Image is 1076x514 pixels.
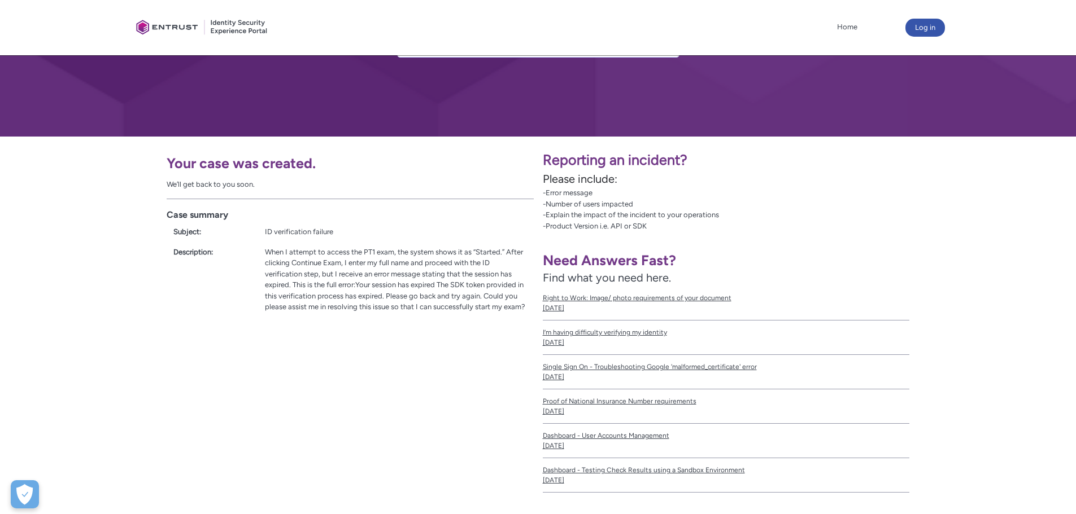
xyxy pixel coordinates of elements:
[265,247,526,313] div: When I attempt to access the PT1 exam, the system shows it as “Started.” After clicking Continue ...
[11,480,39,508] button: Open Preferences
[167,208,534,222] h2: Case summary
[543,327,910,337] span: I’m having difficulty verifying my identity
[543,320,910,355] a: I’m having difficulty verifying my identity[DATE]
[543,373,564,381] lightning-formatted-date-time: [DATE]
[543,424,910,458] a: Dashboard - User Accounts Management[DATE]
[543,465,910,475] span: Dashboard - Testing Check Results using a Sandbox Environment
[167,179,534,190] div: We’ll get back to you soon.
[543,458,910,493] a: Dashboard - Testing Check Results using a Sandbox Environment[DATE]
[543,430,910,441] span: Dashboard - User Accounts Management
[543,339,564,346] lightning-formatted-date-time: [DATE]
[265,226,526,238] div: ID verification failure
[543,362,910,372] span: Single Sign On - Troubleshooting Google 'malformed_certificate' error
[543,187,1068,231] p: -Error message -Number of users impacted -Explain the impact of the incident to your operations -...
[167,155,534,172] h1: Your case was created.
[11,480,39,508] div: Cookie Preferences
[543,389,910,424] a: Proof of National Insurance Number requirements[DATE]
[543,407,564,415] lightning-formatted-date-time: [DATE]
[543,304,564,312] lightning-formatted-date-time: [DATE]
[543,150,1068,171] p: Reporting an incident?
[834,19,860,36] a: Home
[543,355,910,389] a: Single Sign On - Troubleshooting Google 'malformed_certificate' error[DATE]
[543,286,910,320] a: Right to Work: Image/ photo requirements of your document[DATE]
[173,247,251,258] div: Description:
[543,293,910,303] span: Right to Work: Image/ photo requirements of your document
[543,170,1068,187] p: Please include:
[543,442,564,450] lightning-formatted-date-time: [DATE]
[543,252,910,269] h1: Need Answers Fast?
[173,226,251,238] div: Subject:
[905,19,945,37] button: Log in
[543,476,564,484] lightning-formatted-date-time: [DATE]
[543,396,910,406] span: Proof of National Insurance Number requirements
[543,271,671,284] span: Find what you need here.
